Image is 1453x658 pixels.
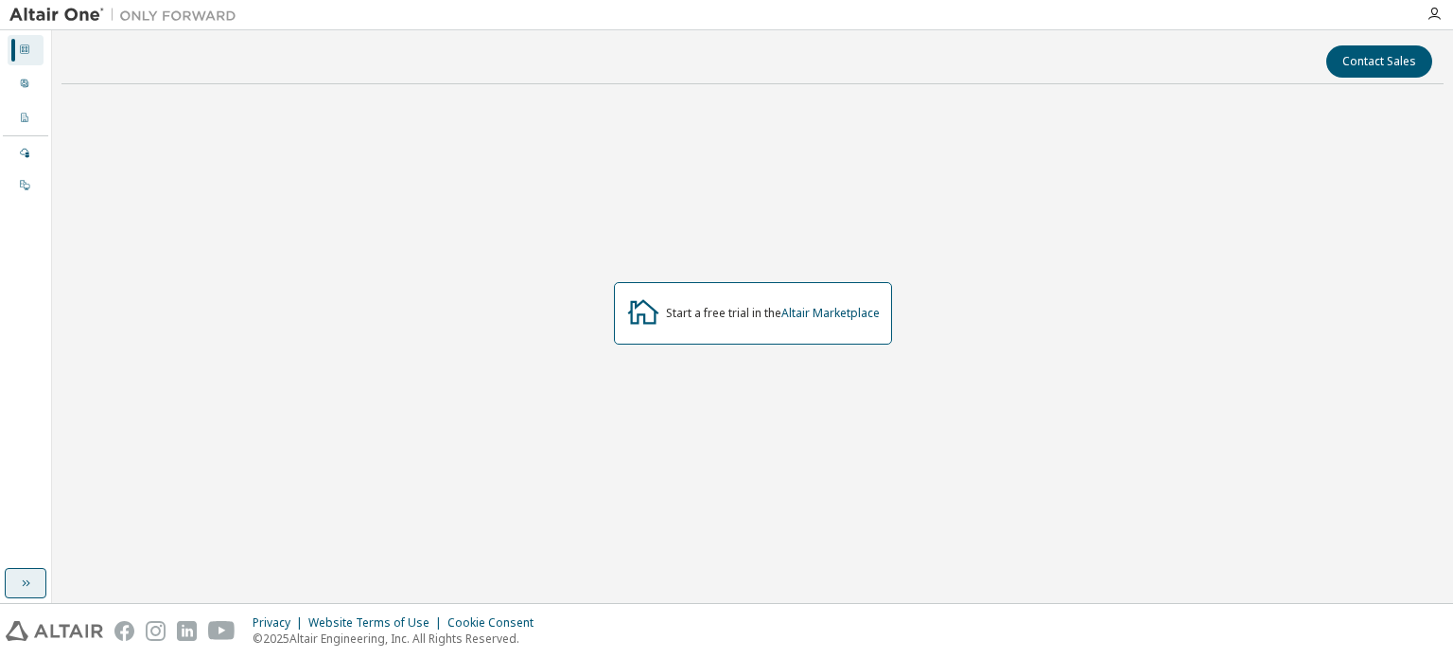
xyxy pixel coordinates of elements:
[253,631,545,647] p: © 2025 Altair Engineering, Inc. All Rights Reserved.
[177,621,197,641] img: linkedin.svg
[146,621,166,641] img: instagram.svg
[8,69,44,99] div: User Profile
[9,6,246,25] img: Altair One
[114,621,134,641] img: facebook.svg
[8,138,44,169] div: Managed
[447,615,545,631] div: Cookie Consent
[253,615,308,631] div: Privacy
[308,615,447,631] div: Website Terms of Use
[781,305,880,321] a: Altair Marketplace
[8,35,44,65] div: Dashboard
[208,621,236,641] img: youtube.svg
[1326,45,1432,78] button: Contact Sales
[8,170,44,201] div: On Prem
[8,103,44,133] div: Company Profile
[666,306,880,321] div: Start a free trial in the
[6,621,103,641] img: altair_logo.svg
